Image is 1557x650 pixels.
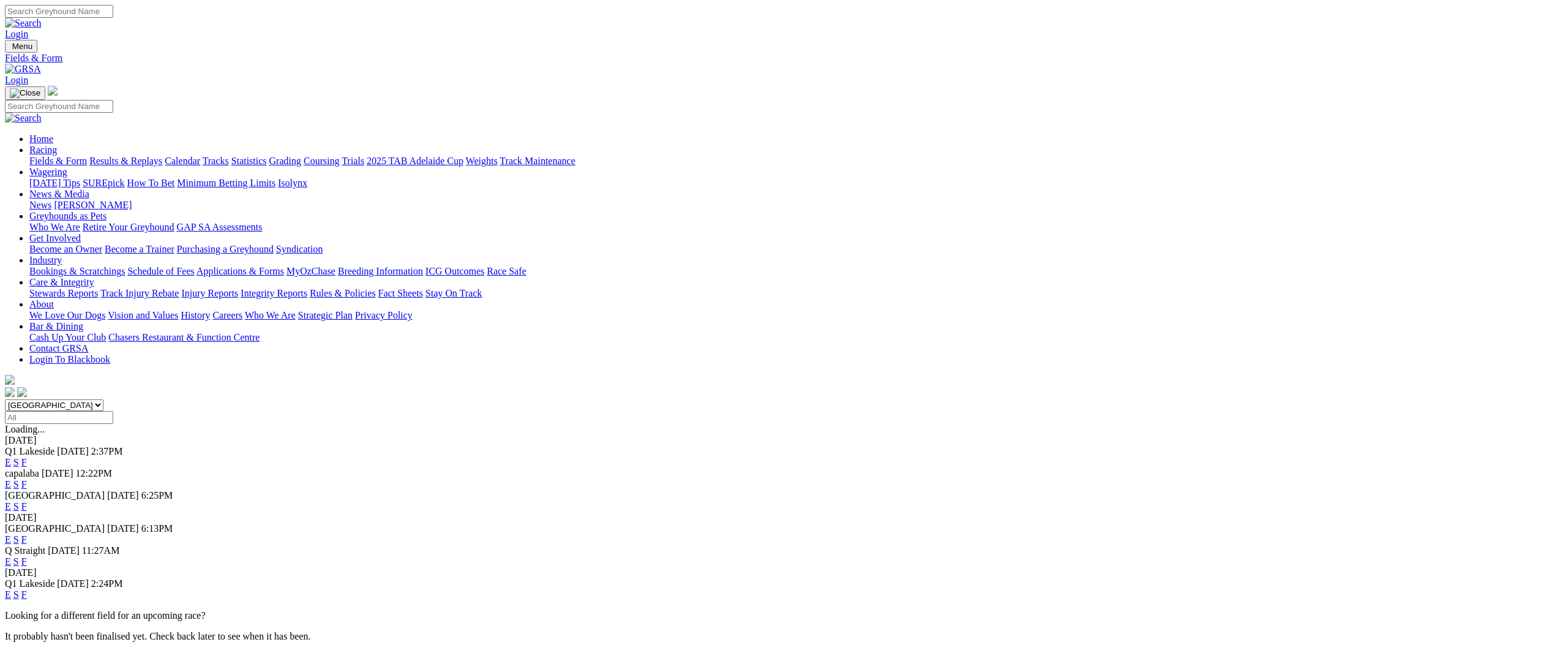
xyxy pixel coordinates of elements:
span: [GEOGRAPHIC_DATA] [5,523,105,534]
a: Minimum Betting Limits [177,178,275,188]
a: Purchasing a Greyhound [177,244,274,254]
div: [DATE] [5,435,1552,446]
span: [DATE] [42,468,73,478]
span: Loading... [5,424,45,434]
a: S [13,589,19,600]
a: History [181,310,210,320]
div: Wagering [29,178,1552,189]
button: Toggle navigation [5,40,37,53]
a: News & Media [29,189,89,199]
a: [DATE] Tips [29,178,80,188]
a: F [21,479,27,489]
a: Retire Your Greyhound [83,222,174,232]
a: Bookings & Scratchings [29,266,125,276]
a: Injury Reports [181,288,238,298]
a: F [21,534,27,545]
img: twitter.svg [17,387,27,397]
a: Calendar [165,156,200,166]
a: Coursing [304,156,340,166]
span: Q1 Lakeside [5,446,54,456]
a: Grading [269,156,301,166]
a: Syndication [276,244,323,254]
a: Contact GRSA [29,343,88,353]
a: Isolynx [278,178,307,188]
a: Login [5,75,28,85]
a: Chasers Restaurant & Function Centre [108,332,259,342]
a: Wagering [29,167,67,177]
a: 2025 TAB Adelaide Cup [367,156,463,166]
a: Stewards Reports [29,288,98,298]
a: Fact Sheets [378,288,423,298]
a: Breeding Information [338,266,423,276]
a: S [13,556,19,567]
a: Who We Are [29,222,80,232]
div: Bar & Dining [29,332,1552,343]
a: S [13,457,19,467]
span: [DATE] [107,523,139,534]
a: Trials [342,156,364,166]
partial: It probably hasn't been finalised yet. Check back later to see when it has been. [5,631,311,641]
input: Select date [5,411,113,424]
div: [DATE] [5,567,1552,578]
a: Race Safe [487,266,526,276]
span: [DATE] [57,578,89,589]
a: Care & Integrity [29,277,94,287]
a: Track Injury Rebate [100,288,179,298]
p: Looking for a different field for an upcoming race? [5,610,1552,621]
a: Weights [466,156,498,166]
a: Get Involved [29,233,81,243]
div: Care & Integrity [29,288,1552,299]
div: Get Involved [29,244,1552,255]
a: We Love Our Dogs [29,310,105,320]
span: Q1 Lakeside [5,578,54,589]
a: Greyhounds as Pets [29,211,106,221]
a: F [21,589,27,600]
a: Stay On Track [425,288,482,298]
span: [DATE] [48,545,80,556]
a: E [5,501,11,512]
a: F [21,556,27,567]
a: How To Bet [127,178,175,188]
input: Search [5,5,113,18]
img: Search [5,18,42,29]
a: E [5,534,11,545]
img: Close [10,88,40,98]
a: Careers [212,310,242,320]
div: About [29,310,1552,321]
button: Toggle navigation [5,86,45,100]
span: 2:24PM [91,578,123,589]
a: Bar & Dining [29,321,83,331]
a: Applications & Forms [196,266,284,276]
div: Industry [29,266,1552,277]
img: logo-grsa-white.png [5,375,15,385]
span: Menu [12,42,32,51]
a: F [21,501,27,512]
a: Privacy Policy [355,310,413,320]
span: [GEOGRAPHIC_DATA] [5,490,105,501]
a: E [5,589,11,600]
a: S [13,501,19,512]
a: ICG Outcomes [425,266,484,276]
a: E [5,479,11,489]
a: Become a Trainer [105,244,174,254]
input: Search [5,100,113,113]
a: S [13,479,19,489]
a: Racing [29,145,57,155]
span: Q Straight [5,545,45,556]
a: Who We Are [245,310,296,320]
a: Schedule of Fees [127,266,194,276]
img: logo-grsa-white.png [48,86,58,96]
div: [DATE] [5,512,1552,523]
img: Search [5,113,42,124]
a: Fields & Form [5,53,1552,64]
a: Become an Owner [29,244,102,254]
a: Vision and Values [108,310,178,320]
a: Fields & Form [29,156,87,166]
span: 2:37PM [91,446,123,456]
a: MyOzChase [286,266,335,276]
a: Industry [29,255,62,265]
a: Home [29,134,53,144]
span: capalaba [5,468,39,478]
span: 6:13PM [141,523,173,534]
